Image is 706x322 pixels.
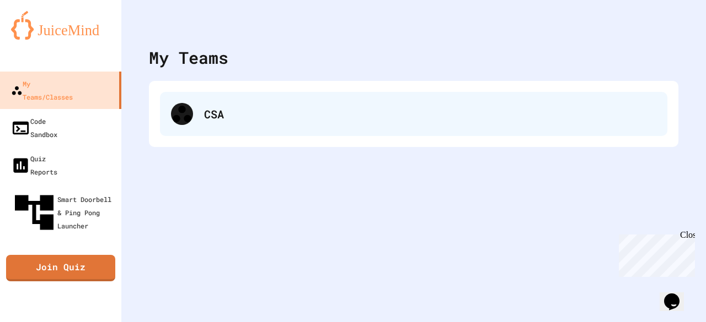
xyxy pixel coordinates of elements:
div: Code Sandbox [11,114,57,141]
div: Smart Doorbell & Ping Pong Launcher [11,189,117,236]
div: My Teams/Classes [11,77,73,103]
div: My Teams [149,45,228,70]
iframe: chat widget [660,278,695,311]
img: logo-orange.svg [11,11,110,40]
div: Quiz Reports [11,152,57,178]
iframe: chat widget [614,230,695,277]
div: Chat with us now!Close [4,4,76,70]
a: Join Quiz [6,255,115,281]
div: CSA [204,106,656,122]
div: CSA [160,92,667,136]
